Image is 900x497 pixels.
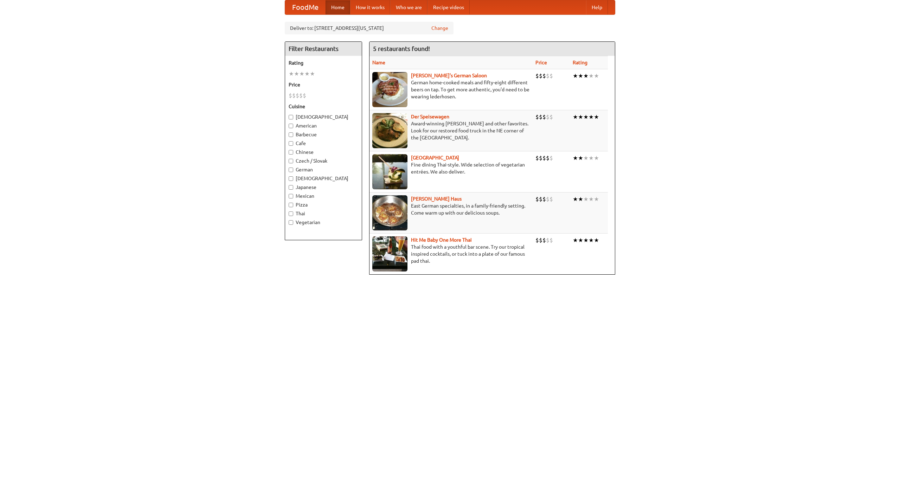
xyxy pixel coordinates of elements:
li: ★ [573,236,578,244]
li: ★ [594,72,599,80]
p: East German specialties, in a family-friendly setting. Come warm up with our delicious soups. [372,202,530,216]
a: Who we are [390,0,427,14]
label: German [289,166,358,173]
li: $ [292,92,296,99]
label: Mexican [289,192,358,200]
label: Vegetarian [289,219,358,226]
li: $ [289,92,292,99]
li: $ [539,72,542,80]
li: $ [539,113,542,121]
li: ★ [589,72,594,80]
input: [DEMOGRAPHIC_DATA] [289,176,293,181]
p: German home-cooked meals and fifty-eight different beers on tap. To get more authentic, you'd nee... [372,79,530,100]
li: $ [539,236,542,244]
label: Cafe [289,140,358,147]
li: ★ [594,195,599,203]
li: ★ [583,154,589,162]
li: ★ [583,236,589,244]
li: ★ [578,195,583,203]
input: Pizza [289,203,293,207]
li: ★ [299,70,304,78]
li: ★ [289,70,294,78]
input: Japanese [289,185,293,190]
label: [DEMOGRAPHIC_DATA] [289,175,358,182]
li: ★ [583,195,589,203]
a: How it works [350,0,390,14]
input: Czech / Slovak [289,159,293,163]
li: ★ [578,72,583,80]
li: $ [303,92,306,99]
input: German [289,168,293,172]
a: [GEOGRAPHIC_DATA] [411,155,459,161]
a: Change [431,25,448,32]
li: ★ [310,70,315,78]
li: $ [546,154,549,162]
li: ★ [578,154,583,162]
img: kohlhaus.jpg [372,195,407,230]
input: Thai [289,211,293,216]
a: [PERSON_NAME]'s German Saloon [411,73,487,78]
li: ★ [583,72,589,80]
a: Recipe videos [427,0,470,14]
a: [PERSON_NAME] Haus [411,196,462,202]
li: $ [535,236,539,244]
input: American [289,124,293,128]
input: [DEMOGRAPHIC_DATA] [289,115,293,119]
input: Mexican [289,194,293,198]
input: Cafe [289,141,293,146]
li: $ [535,113,539,121]
li: $ [296,92,299,99]
li: $ [549,113,553,121]
li: $ [535,195,539,203]
li: ★ [594,154,599,162]
li: $ [539,154,542,162]
img: esthers.jpg [372,72,407,107]
li: ★ [573,195,578,203]
li: ★ [589,195,594,203]
label: Czech / Slovak [289,157,358,164]
img: satay.jpg [372,154,407,189]
h4: Filter Restaurants [285,42,362,56]
li: ★ [304,70,310,78]
li: ★ [578,236,583,244]
li: $ [546,113,549,121]
li: $ [549,72,553,80]
li: $ [542,72,546,80]
a: Name [372,60,385,65]
li: ★ [589,113,594,121]
p: Fine dining Thai-style. Wide selection of vegetarian entrées. We also deliver. [372,161,530,175]
li: $ [535,154,539,162]
li: $ [546,72,549,80]
li: $ [542,236,546,244]
a: Der Speisewagen [411,114,449,119]
h5: Cuisine [289,103,358,110]
h5: Price [289,81,358,88]
label: American [289,122,358,129]
label: [DEMOGRAPHIC_DATA] [289,113,358,120]
li: $ [549,236,553,244]
label: Chinese [289,149,358,156]
li: $ [299,92,303,99]
a: Hit Me Baby One More Thai [411,237,472,243]
a: Help [586,0,608,14]
li: $ [549,154,553,162]
a: Rating [573,60,587,65]
ng-pluralize: 5 restaurants found! [373,45,430,52]
input: Vegetarian [289,220,293,225]
div: Deliver to: [STREET_ADDRESS][US_STATE] [285,22,454,34]
label: Japanese [289,184,358,191]
li: ★ [594,113,599,121]
li: $ [542,195,546,203]
a: Home [326,0,350,14]
li: ★ [578,113,583,121]
li: $ [546,195,549,203]
h5: Rating [289,59,358,66]
label: Pizza [289,201,358,208]
li: ★ [589,236,594,244]
img: speisewagen.jpg [372,113,407,148]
